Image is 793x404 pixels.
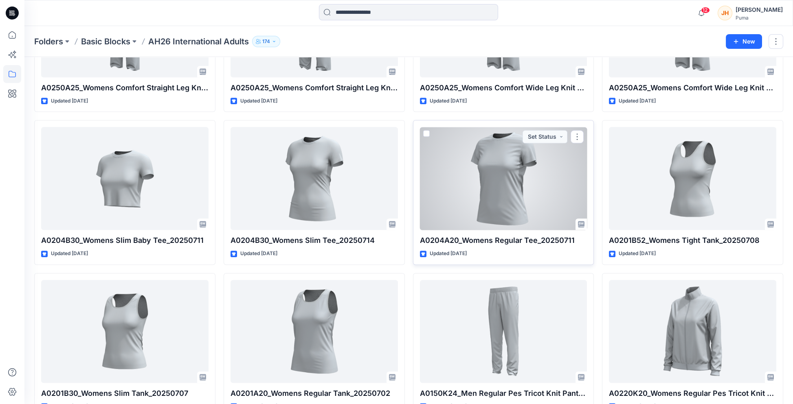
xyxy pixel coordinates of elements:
a: Folders [34,36,63,47]
p: A0204B30_Womens Slim Tee_20250714 [231,235,398,246]
p: Updated [DATE] [619,97,656,105]
a: Basic Blocks [81,36,130,47]
p: Updated [DATE] [430,249,467,258]
button: New [726,34,762,49]
a: A0201B30_Womens Slim Tank_20250707 [41,280,209,383]
p: 174 [262,37,270,46]
button: 174 [252,36,280,47]
p: A0201B52_Womens Tight Tank_20250708 [609,235,776,246]
p: AH26 International Adults [148,36,249,47]
p: A0150K24_Men Regular Pes Tricot Knit Pants_CV-02 [420,388,587,399]
a: A0204B30_Womens Slim Baby Tee_20250711 [41,127,209,230]
a: A0201B52_Womens Tight Tank_20250708 [609,127,776,230]
p: A0250A25_Womens Comfort Wide Leg Knit Pants_Mid Waist_CV06 [609,82,776,94]
a: A0201A20_Womens Regular Tank_20250702 [231,280,398,383]
a: A0204A20_Womens Regular Tee_20250711 [420,127,587,230]
a: A0220K20_Womens Regular Pes Tricot Knit Jacket_CV03 [609,280,776,383]
p: Updated [DATE] [619,249,656,258]
p: A0250A25_Womens Comfort Wide Leg Knit Pants_High Waist_CV06 [420,82,587,94]
p: Updated [DATE] [51,249,88,258]
span: 12 [701,7,710,13]
a: A0204B30_Womens Slim Tee_20250714 [231,127,398,230]
p: A0201A20_Womens Regular Tank_20250702 [231,388,398,399]
p: Updated [DATE] [51,97,88,105]
div: Puma [736,15,783,21]
div: [PERSON_NAME] [736,5,783,15]
div: JH [718,6,732,20]
p: A0250A25_Womens Comfort Straight Leg Knit Pants_High Waist_CV05 [41,82,209,94]
a: A0150K24_Men Regular Pes Tricot Knit Pants_CV-02 [420,280,587,383]
p: A0250A25_Womens Comfort Straight Leg Knit Pants_Mid Waist_CV05 [231,82,398,94]
p: Updated [DATE] [240,97,277,105]
p: A0220K20_Womens Regular Pes Tricot Knit Jacket_CV03 [609,388,776,399]
p: Updated [DATE] [240,249,277,258]
p: A0204A20_Womens Regular Tee_20250711 [420,235,587,246]
p: A0201B30_Womens Slim Tank_20250707 [41,388,209,399]
p: Updated [DATE] [430,97,467,105]
p: A0204B30_Womens Slim Baby Tee_20250711 [41,235,209,246]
